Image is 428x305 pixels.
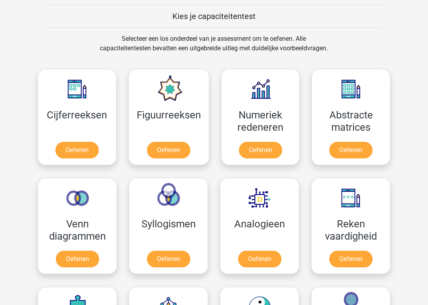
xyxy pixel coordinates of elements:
a: Oefenen [147,251,190,267]
a: Oefenen [147,142,190,158]
div: Selecteer een los onderdeel van je assessment om te oefenen. Alle capaciteitentesten bevatten een... [92,34,335,63]
a: Oefenen [329,142,373,158]
a: Oefenen [329,251,373,267]
h5: Kies je capaciteitentest [45,11,383,21]
a: Oefenen [55,142,99,158]
a: Oefenen [239,142,282,158]
a: Oefenen [56,251,99,267]
a: Oefenen [238,251,281,267]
